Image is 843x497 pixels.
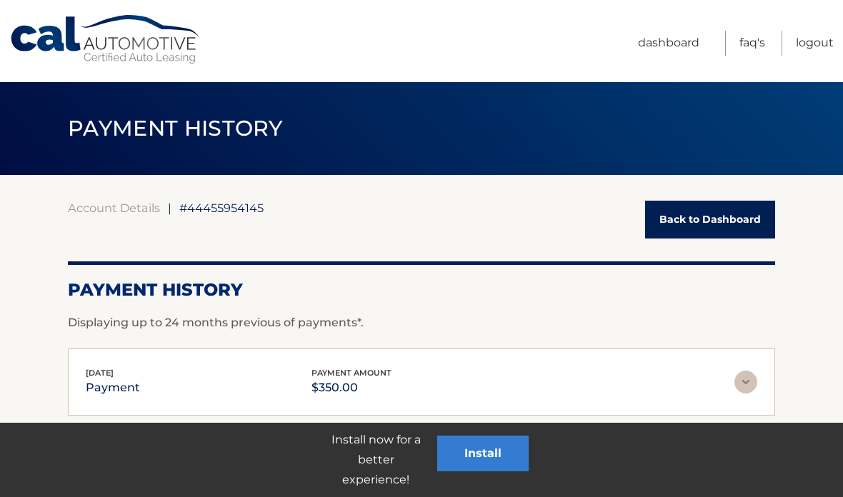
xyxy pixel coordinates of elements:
img: accordion-rest.svg [734,371,757,393]
a: Dashboard [638,31,699,56]
a: Account Details [68,201,160,215]
a: Cal Automotive [9,14,202,65]
h2: Payment History [68,279,775,301]
p: Displaying up to 24 months previous of payments*. [68,314,775,331]
p: Install now for a better experience! [314,430,437,490]
a: Back to Dashboard [645,201,775,239]
span: PAYMENT HISTORY [68,115,283,141]
span: #44455954145 [179,201,264,215]
p: payment [86,378,140,398]
span: | [168,201,171,215]
a: FAQ's [739,31,765,56]
span: [DATE] [86,368,114,378]
span: payment amount [311,368,391,378]
p: $350.00 [311,378,391,398]
a: Logout [796,31,834,56]
button: Install [437,436,529,471]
